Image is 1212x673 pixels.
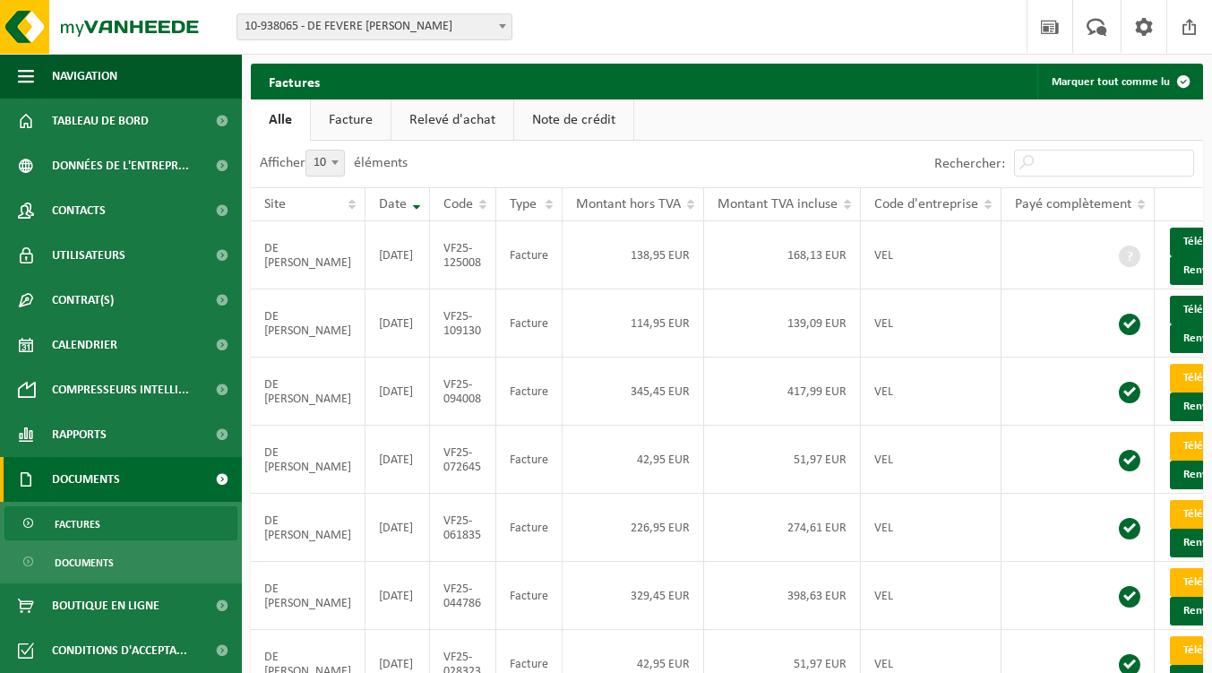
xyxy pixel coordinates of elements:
[311,99,391,141] a: Facture
[704,221,861,289] td: 168,13 EUR
[52,323,117,367] span: Calendrier
[563,289,704,358] td: 114,95 EUR
[861,494,1001,562] td: VEL
[576,197,681,211] span: Montant hors TVA
[704,562,861,630] td: 398,63 EUR
[365,221,430,289] td: [DATE]
[510,197,537,211] span: Type
[496,358,563,426] td: Facture
[391,99,513,141] a: Relevé d'achat
[251,426,365,494] td: DE [PERSON_NAME]
[1037,64,1201,99] button: Marquer tout comme lu
[861,562,1001,630] td: VEL
[874,197,978,211] span: Code d'entreprise
[496,221,563,289] td: Facture
[251,221,365,289] td: DE [PERSON_NAME]
[379,197,407,211] span: Date
[430,221,496,289] td: VF25-125008
[430,358,496,426] td: VF25-094008
[52,367,189,412] span: Compresseurs intelli...
[934,157,1005,171] label: Rechercher:
[496,289,563,358] td: Facture
[305,150,345,177] span: 10
[563,426,704,494] td: 42,95 EUR
[52,99,149,143] span: Tableau de bord
[52,233,125,278] span: Utilisateurs
[704,289,861,358] td: 139,09 EUR
[237,14,511,39] span: 10-938065 - DE FEVERE CHRISTOPHE - HAMOIS
[563,358,704,426] td: 345,45 EUR
[430,289,496,358] td: VF25-109130
[704,494,861,562] td: 274,61 EUR
[251,562,365,630] td: DE [PERSON_NAME]
[251,289,365,358] td: DE [PERSON_NAME]
[52,457,120,502] span: Documents
[52,188,106,233] span: Contacts
[861,289,1001,358] td: VEL
[430,426,496,494] td: VF25-072645
[236,13,512,40] span: 10-938065 - DE FEVERE CHRISTOPHE - HAMOIS
[718,197,838,211] span: Montant TVA incluse
[4,506,237,540] a: Factures
[861,358,1001,426] td: VEL
[563,562,704,630] td: 329,45 EUR
[365,426,430,494] td: [DATE]
[264,197,286,211] span: Site
[704,426,861,494] td: 51,97 EUR
[704,358,861,426] td: 417,99 EUR
[52,143,189,188] span: Données de l'entrepr...
[861,426,1001,494] td: VEL
[443,197,473,211] span: Code
[52,54,117,99] span: Navigation
[4,545,237,579] a: Documents
[563,494,704,562] td: 226,95 EUR
[1015,197,1131,211] span: Payé complètement
[52,583,159,628] span: Boutique en ligne
[365,494,430,562] td: [DATE]
[251,358,365,426] td: DE [PERSON_NAME]
[52,628,187,673] span: Conditions d'accepta...
[430,494,496,562] td: VF25-061835
[496,562,563,630] td: Facture
[861,221,1001,289] td: VEL
[251,64,338,99] h2: Factures
[365,562,430,630] td: [DATE]
[55,546,114,580] span: Documents
[55,507,100,541] span: Factures
[496,426,563,494] td: Facture
[496,494,563,562] td: Facture
[514,99,633,141] a: Note de crédit
[365,358,430,426] td: [DATE]
[52,412,107,457] span: Rapports
[563,221,704,289] td: 138,95 EUR
[430,562,496,630] td: VF25-044786
[365,289,430,358] td: [DATE]
[251,99,310,141] a: Alle
[306,151,344,176] span: 10
[52,278,114,323] span: Contrat(s)
[251,494,365,562] td: DE [PERSON_NAME]
[260,156,408,170] label: Afficher éléments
